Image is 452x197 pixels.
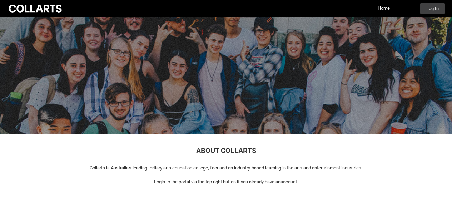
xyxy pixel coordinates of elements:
[280,179,298,184] span: account.
[4,164,448,172] p: Collarts is Australia's leading tertiary arts education college, focused on industry-based learni...
[376,3,392,14] a: Home
[196,146,256,155] span: ABOUT COLLARTS
[420,3,445,14] button: Log In
[4,178,448,186] p: Login to the portal via the top right button if you already have an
